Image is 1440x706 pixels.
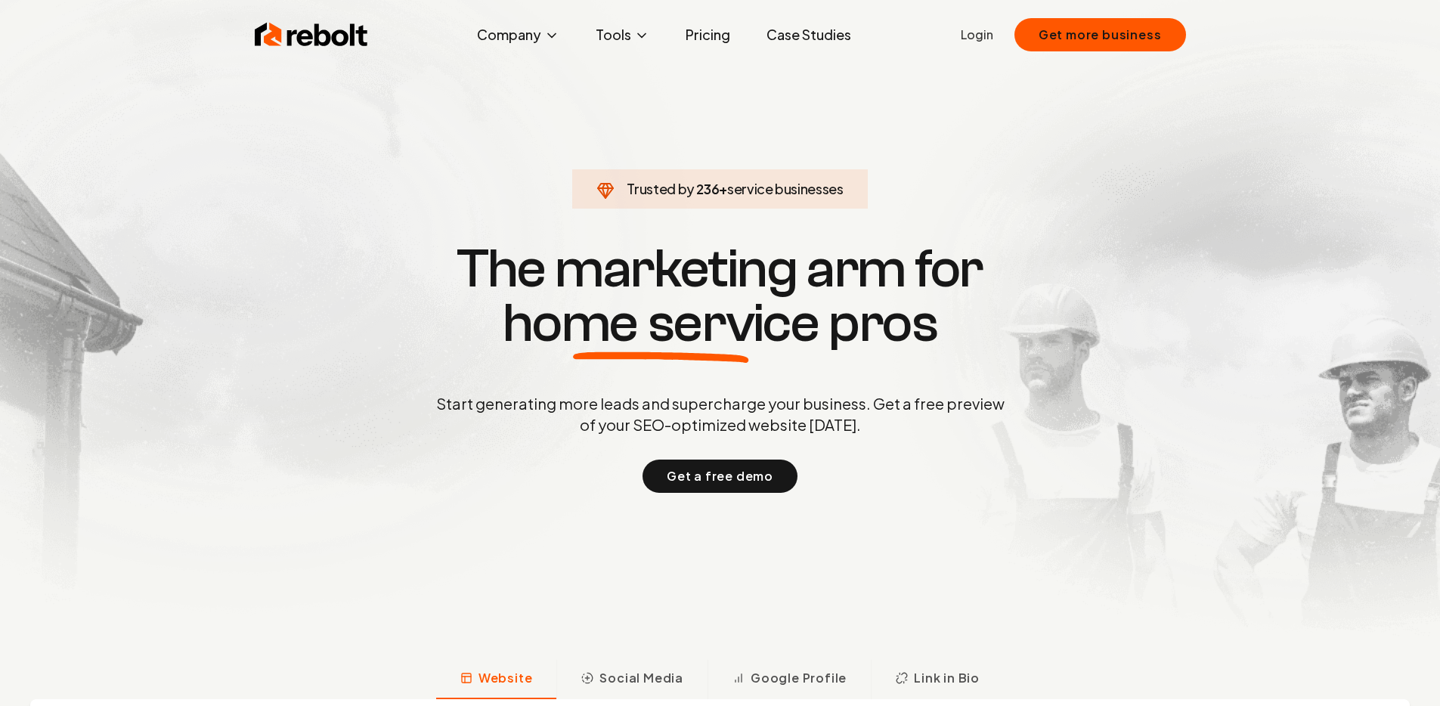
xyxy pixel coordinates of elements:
h1: The marketing arm for pros [358,242,1083,351]
button: Tools [584,20,661,50]
span: Trusted by [627,180,694,197]
a: Pricing [674,20,742,50]
img: Rebolt Logo [255,20,368,50]
span: Link in Bio [914,669,980,687]
button: Google Profile [708,660,871,699]
button: Get more business [1014,18,1186,51]
span: Social Media [599,669,683,687]
span: Website [478,669,533,687]
p: Start generating more leads and supercharge your business. Get a free preview of your SEO-optimiz... [433,393,1008,435]
button: Get a free demo [643,460,797,493]
button: Website [436,660,557,699]
span: home service [503,296,819,351]
button: Social Media [556,660,708,699]
span: service businesses [727,180,844,197]
span: Google Profile [751,669,847,687]
button: Link in Bio [871,660,1004,699]
a: Case Studies [754,20,863,50]
span: 236 [696,178,719,200]
a: Login [961,26,993,44]
button: Company [465,20,571,50]
span: + [719,180,727,197]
